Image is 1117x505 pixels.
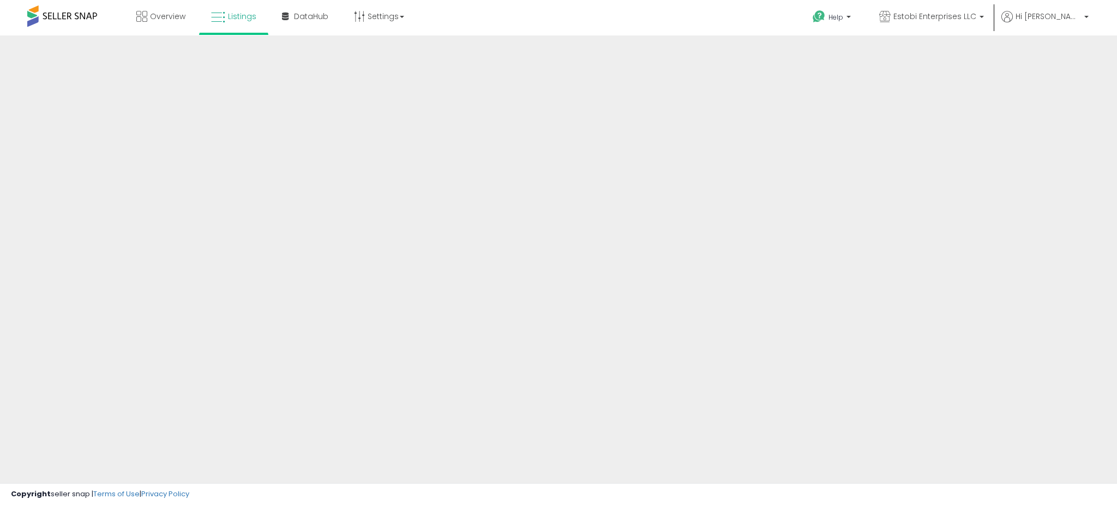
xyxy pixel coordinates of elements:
a: Help [804,2,862,35]
span: Estobi Enterprises LLC [893,11,976,22]
span: Listings [228,11,256,22]
span: Hi [PERSON_NAME] [1016,11,1081,22]
span: Help [828,13,843,22]
i: Get Help [812,10,826,23]
span: Overview [150,11,185,22]
span: DataHub [294,11,328,22]
a: Hi [PERSON_NAME] [1001,11,1089,35]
